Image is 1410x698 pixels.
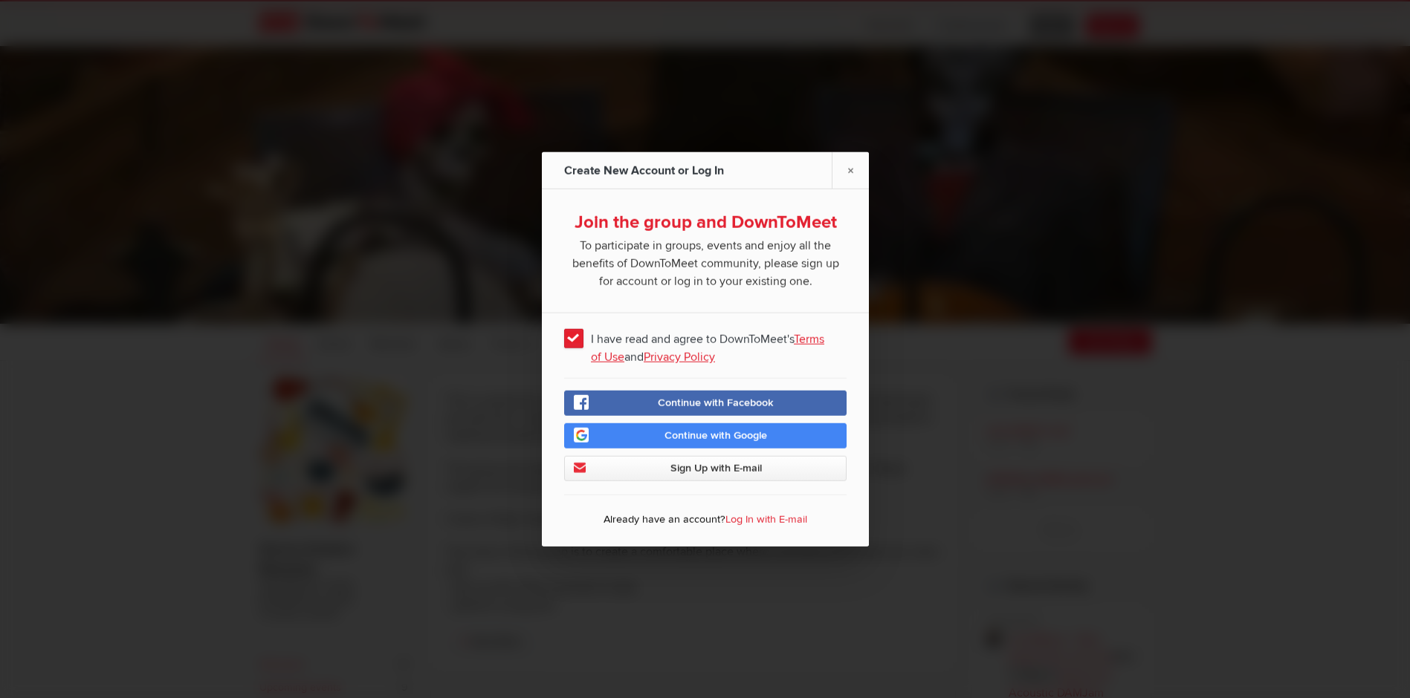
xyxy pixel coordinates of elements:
span: I have read and agree to DownToMeet's and [564,324,847,351]
div: Join the group and DownToMeet [564,212,847,234]
a: × [832,152,869,189]
a: Log In with E-mail [725,513,807,526]
a: Sign Up with E-mail [564,456,847,481]
span: To participate in groups, events and enjoy all the benefits of DownToMeet community, please sign ... [564,234,847,290]
span: Sign Up with E-mail [670,462,761,474]
span: Continue with Facebook [658,397,774,409]
a: Privacy Policy [644,350,715,365]
a: Terms of Use [591,332,824,365]
div: Create New Account or Log In [564,152,728,189]
span: Continue with Google [664,429,767,442]
a: Continue with Google [564,423,847,449]
a: Continue with Facebook [564,391,847,416]
p: Already have an account? [564,509,847,535]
